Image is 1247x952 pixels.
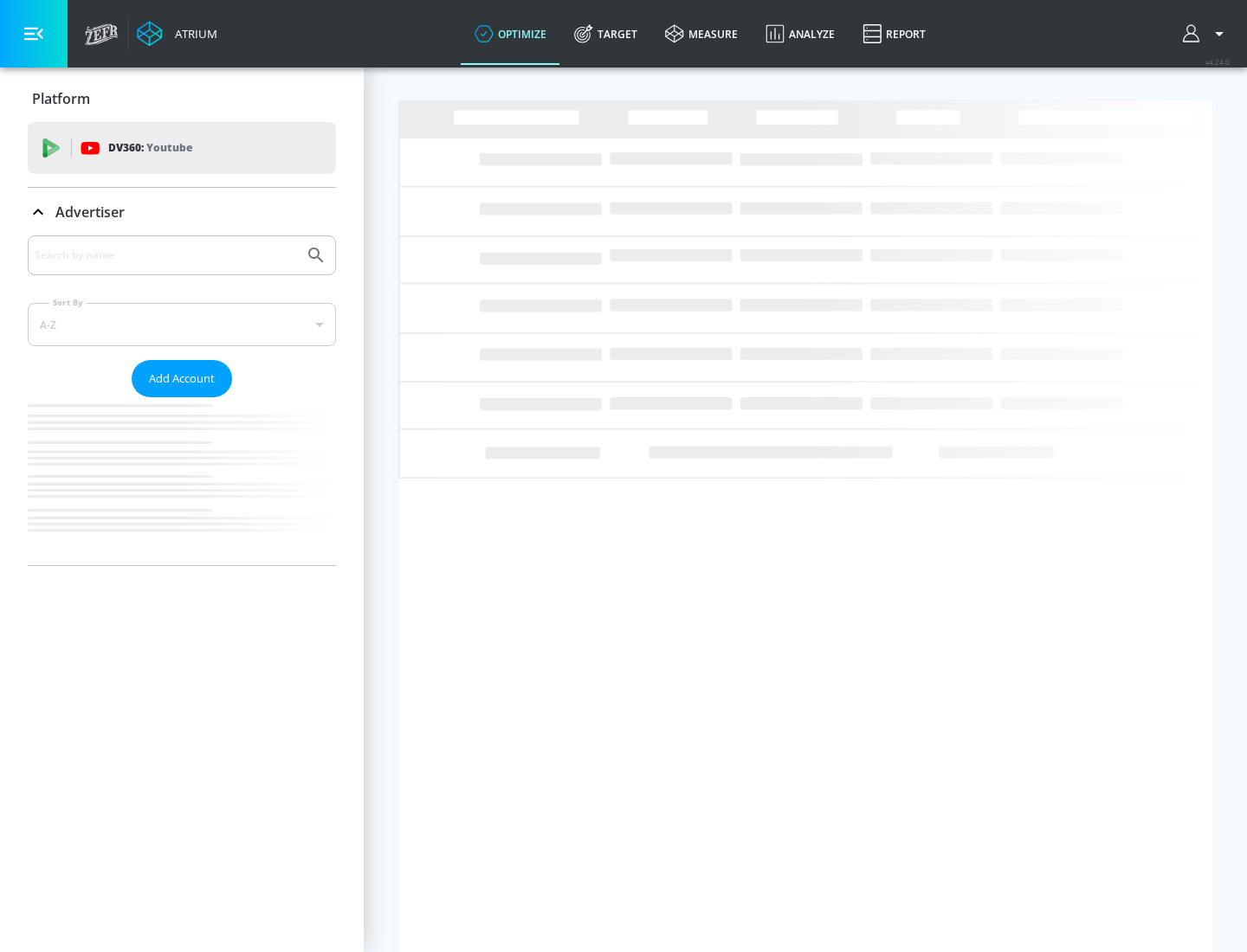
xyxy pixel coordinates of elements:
[49,297,87,308] label: Sort By
[137,21,217,47] a: Atrium
[28,235,336,565] div: Advertiser
[651,3,752,65] a: measure
[28,74,336,123] div: Platform
[28,303,336,346] div: A-Z
[108,138,192,158] p: DV360:
[1205,57,1230,67] span: v 4.24.0
[461,3,560,65] a: optimize
[35,244,297,267] input: Search by name
[560,3,651,65] a: Target
[28,188,336,236] div: Advertiser
[146,138,192,157] p: Youtube
[32,89,90,108] p: Platform
[55,203,125,222] p: Advertiser
[132,360,232,397] button: Add Account
[149,369,215,389] span: Add Account
[752,3,849,65] a: Analyze
[28,397,336,565] nav: list of Advertiser
[28,122,336,174] div: DV360: Youtube
[168,26,217,42] div: Atrium
[849,3,940,65] a: Report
